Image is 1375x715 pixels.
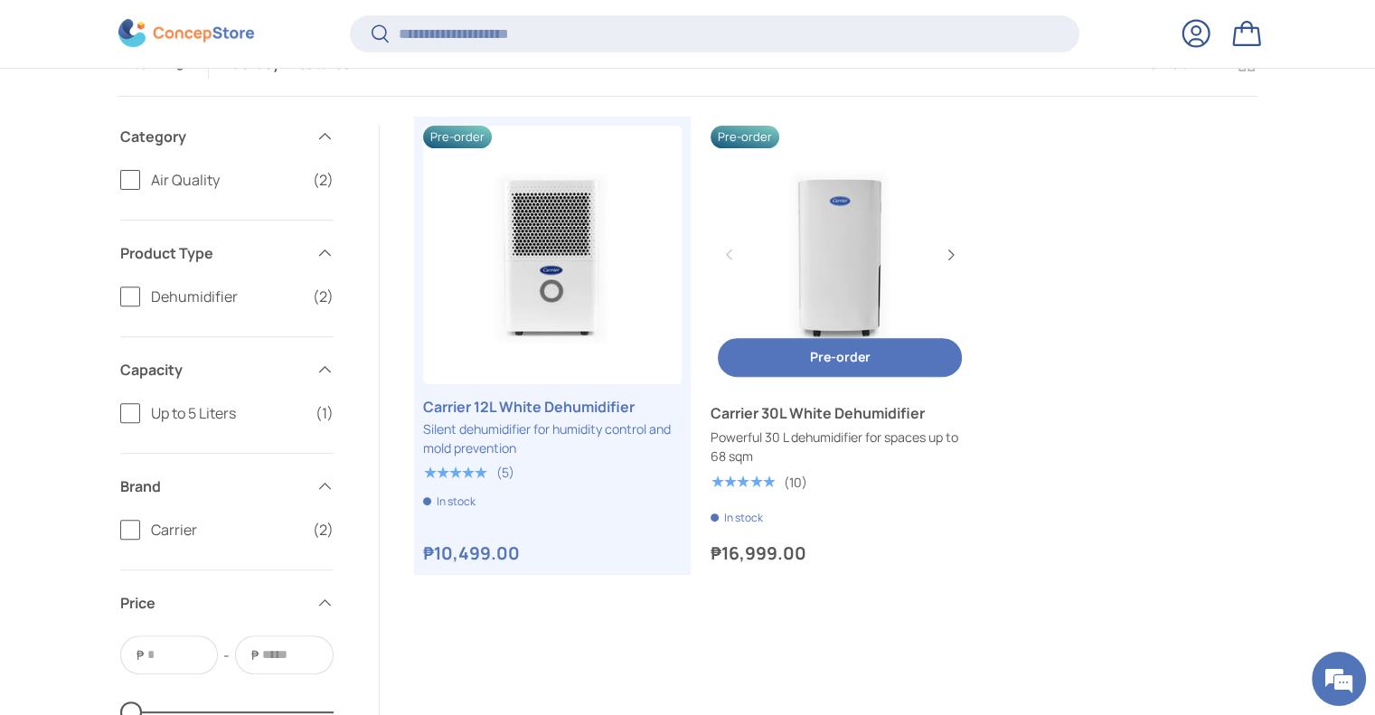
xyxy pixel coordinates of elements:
span: (2) [313,519,334,541]
a: Carrier 12L White Dehumidifier [423,396,682,418]
span: Featured [291,55,351,72]
span: Pre-order [711,126,779,148]
span: ₱ [135,645,146,664]
span: Up to 5 Liters [151,402,305,424]
span: Dehumidifier [151,286,302,307]
summary: Capacity [120,337,334,402]
textarea: Type your message and hit 'Enter' [9,494,344,557]
span: Price [120,592,305,614]
a: Carrier 12L White Dehumidifier [423,126,682,384]
summary: Category [120,104,334,169]
span: Air Quality [151,169,302,191]
span: (1) [315,402,334,424]
span: Product Type [120,242,305,264]
span: Pre-order [809,348,870,365]
span: - [223,644,230,666]
a: Carrier 30L White Dehumidifier [711,126,969,384]
span: Pre-order [423,126,492,148]
span: (2) [313,169,334,191]
a: Carrier 30L White Dehumidifier [711,402,969,424]
span: Carrier [151,519,302,541]
img: ConcepStore [118,20,254,48]
summary: Price [120,570,334,635]
span: ₱ [250,645,260,664]
summary: Product Type [120,221,334,286]
span: Brand [120,475,305,497]
span: Capacity [120,359,305,381]
summary: Brand [120,454,334,519]
span: (2) [313,286,334,307]
span: We're online! [105,228,250,410]
div: Minimize live chat window [297,9,340,52]
span: Category [120,126,305,147]
button: Pre-order [718,338,962,377]
div: Chat with us now [94,101,304,125]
